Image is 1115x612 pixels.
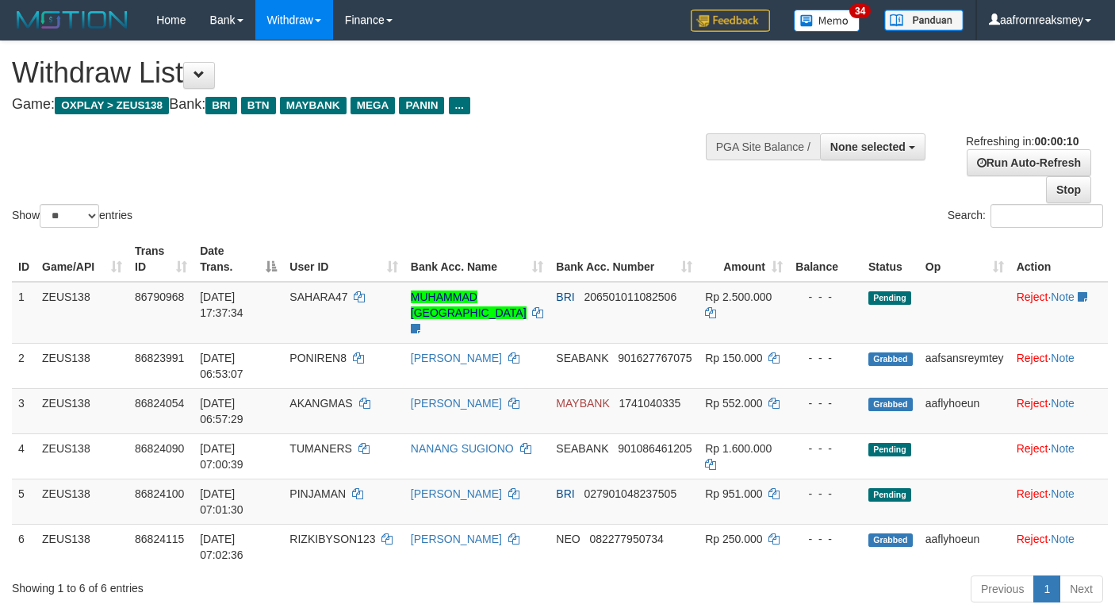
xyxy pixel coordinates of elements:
span: MAYBANK [556,397,609,410]
span: Rp 250.000 [705,533,762,545]
span: Copy 206501011082506 to clipboard [584,291,676,303]
td: aafsansreymtey [919,343,1010,388]
td: · [1010,343,1108,388]
td: aaflyhoeun [919,524,1010,569]
td: 6 [12,524,36,569]
a: Reject [1017,533,1048,545]
span: [DATE] 07:00:39 [200,442,243,471]
span: Copy 027901048237505 to clipboard [584,487,676,500]
span: Rp 2.500.000 [705,291,772,303]
span: MAYBANK [280,97,347,114]
span: 86824115 [135,533,184,545]
div: - - - [795,531,856,547]
span: None selected [830,140,906,153]
span: Grabbed [868,352,913,366]
span: 86790968 [135,291,184,303]
span: SEABANK [556,352,608,364]
td: 2 [12,343,36,388]
a: Note [1051,533,1075,545]
a: NANANG SUGIONO [411,442,514,455]
a: [PERSON_NAME] [411,487,502,500]
a: [PERSON_NAME] [411,533,502,545]
button: None selected [820,133,925,160]
span: [DATE] 17:37:34 [200,291,243,319]
a: Reject [1017,397,1048,410]
span: MEGA [351,97,396,114]
span: OXPLAY > ZEUS138 [55,97,169,114]
span: Grabbed [868,533,913,547]
a: 1 [1033,575,1060,602]
span: 86823991 [135,352,184,364]
span: Rp 552.000 [705,397,762,410]
span: Copy 901086461205 to clipboard [618,442,692,455]
td: 3 [12,388,36,433]
span: AKANGMAS [289,397,352,410]
a: Note [1051,291,1075,303]
th: Trans ID: activate to sort column ascending [128,237,193,282]
td: 5 [12,479,36,524]
span: TUMANERS [289,442,352,455]
span: Rp 150.000 [705,352,762,364]
span: PONIREN8 [289,352,347,364]
a: Note [1051,442,1075,455]
div: - - - [795,395,856,411]
div: Showing 1 to 6 of 6 entries [12,574,453,596]
img: MOTION_logo.png [12,8,132,32]
td: aaflyhoeun [919,388,1010,433]
td: 1 [12,282,36,344]
td: ZEUS138 [36,479,128,524]
th: Date Trans.: activate to sort column descending [193,237,283,282]
td: ZEUS138 [36,524,128,569]
a: Note [1051,487,1075,500]
span: BRI [205,97,236,114]
span: BTN [241,97,276,114]
span: PANIN [399,97,444,114]
th: Bank Acc. Number: activate to sort column ascending [550,237,699,282]
th: Amount: activate to sort column ascending [699,237,789,282]
div: - - - [795,486,856,502]
span: Copy 1741040335 to clipboard [619,397,680,410]
td: · [1010,479,1108,524]
a: [PERSON_NAME] [411,397,502,410]
td: ZEUS138 [36,343,128,388]
a: Next [1059,575,1103,602]
td: · [1010,524,1108,569]
th: Op: activate to sort column ascending [919,237,1010,282]
label: Search: [948,204,1103,228]
h1: Withdraw List [12,57,727,89]
a: Reject [1017,442,1048,455]
th: Game/API: activate to sort column ascending [36,237,128,282]
label: Show entries [12,204,132,228]
a: Run Auto-Refresh [967,149,1091,176]
a: Reject [1017,487,1048,500]
span: Pending [868,488,911,502]
span: 86824090 [135,442,184,455]
span: Pending [868,291,911,305]
div: - - - [795,350,856,366]
img: Button%20Memo.svg [794,10,860,32]
span: Refreshing in: [966,135,1079,148]
div: - - - [795,441,856,456]
span: BRI [556,487,574,500]
img: panduan.png [884,10,964,31]
span: [DATE] 07:02:36 [200,533,243,561]
th: ID [12,237,36,282]
a: [PERSON_NAME] [411,352,502,364]
td: ZEUS138 [36,388,128,433]
a: MUHAMMAD [GEOGRAPHIC_DATA] [411,291,527,319]
span: ... [449,97,470,114]
a: Reject [1017,291,1048,303]
td: 4 [12,433,36,479]
span: NEO [556,533,580,545]
th: User ID: activate to sort column ascending [283,237,404,282]
td: ZEUS138 [36,433,128,479]
span: BRI [556,291,574,303]
th: Action [1010,237,1108,282]
span: 86824054 [135,397,184,410]
img: Feedback.jpg [691,10,770,32]
strong: 00:00:10 [1034,135,1079,148]
span: RIZKIBYSON123 [289,533,375,545]
span: SAHARA47 [289,291,347,303]
th: Status [862,237,919,282]
a: Previous [971,575,1034,602]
